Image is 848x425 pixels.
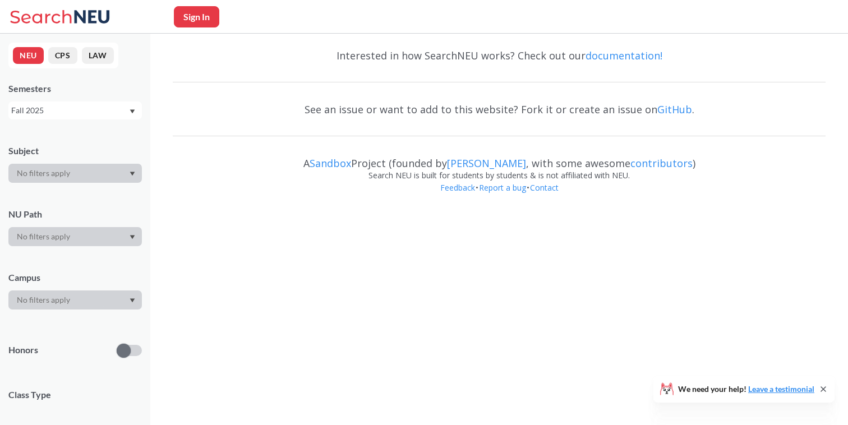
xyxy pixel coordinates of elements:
[173,182,826,211] div: • •
[748,384,814,394] a: Leave a testimonial
[8,290,142,309] div: Dropdown arrow
[447,156,526,170] a: [PERSON_NAME]
[8,82,142,95] div: Semesters
[8,344,38,357] p: Honors
[586,49,662,62] a: documentation!
[8,271,142,284] div: Campus
[310,156,351,170] a: Sandbox
[173,93,826,126] div: See an issue or want to add to this website? Fork it or create an issue on .
[678,385,814,393] span: We need your help!
[8,145,142,157] div: Subject
[130,109,135,114] svg: Dropdown arrow
[440,182,476,193] a: Feedback
[82,47,114,64] button: LAW
[11,104,128,117] div: Fall 2025
[13,47,44,64] button: NEU
[130,298,135,303] svg: Dropdown arrow
[48,47,77,64] button: CPS
[657,103,692,116] a: GitHub
[173,147,826,169] div: A Project (founded by , with some awesome )
[478,182,527,193] a: Report a bug
[8,208,142,220] div: NU Path
[529,182,559,193] a: Contact
[173,169,826,182] div: Search NEU is built for students by students & is not affiliated with NEU.
[8,164,142,183] div: Dropdown arrow
[8,101,142,119] div: Fall 2025Dropdown arrow
[630,156,693,170] a: contributors
[174,6,219,27] button: Sign In
[8,227,142,246] div: Dropdown arrow
[130,235,135,239] svg: Dropdown arrow
[130,172,135,176] svg: Dropdown arrow
[8,389,142,401] span: Class Type
[173,39,826,72] div: Interested in how SearchNEU works? Check out our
